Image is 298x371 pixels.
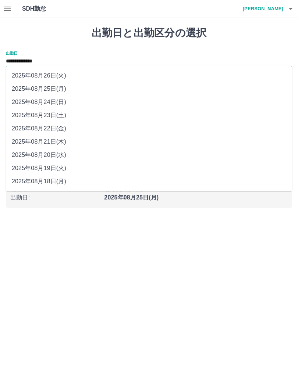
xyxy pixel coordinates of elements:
p: 出勤日 : [10,193,100,202]
li: 2025年08月24日(日) [6,96,292,109]
label: 出勤日 [6,50,18,56]
li: 2025年08月21日(木) [6,135,292,148]
b: 2025年08月25日(月) [104,194,159,201]
li: 2025年08月20日(水) [6,148,292,162]
li: 2025年08月25日(月) [6,82,292,96]
li: 2025年08月26日(火) [6,69,292,82]
li: 2025年08月22日(金) [6,122,292,135]
li: 2025年08月18日(月) [6,175,292,188]
h1: 出勤日と出勤区分の選択 [6,27,292,39]
li: 2025年08月19日(火) [6,162,292,175]
li: 2025年08月23日(土) [6,109,292,122]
